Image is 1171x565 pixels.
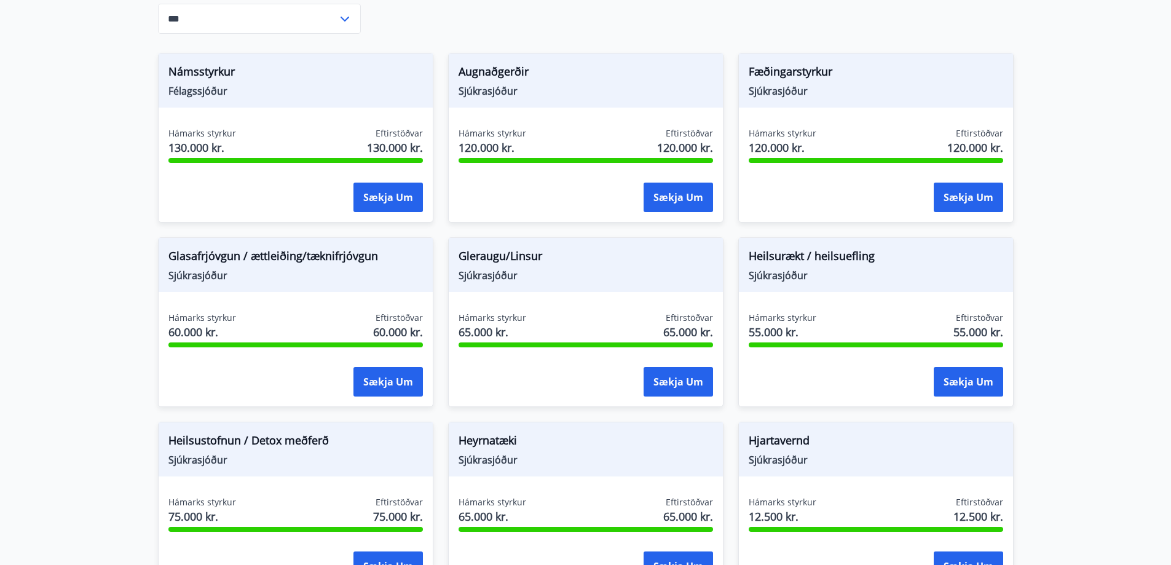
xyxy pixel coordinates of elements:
[644,367,713,397] button: Sækja um
[749,312,816,324] span: Hámarks styrkur
[749,269,1003,282] span: Sjúkrasjóður
[934,367,1003,397] button: Sækja um
[168,140,236,156] span: 130.000 kr.
[367,140,423,156] span: 130.000 kr.
[168,496,236,508] span: Hámarks styrkur
[353,367,423,397] button: Sækja um
[749,432,1003,453] span: Hjartavernd
[666,312,713,324] span: Eftirstöðvar
[376,127,423,140] span: Eftirstöðvar
[749,140,816,156] span: 120.000 kr.
[376,496,423,508] span: Eftirstöðvar
[459,453,713,467] span: Sjúkrasjóður
[459,496,526,508] span: Hámarks styrkur
[749,248,1003,269] span: Heilsurækt / heilsuefling
[373,324,423,340] span: 60.000 kr.
[168,269,423,282] span: Sjúkrasjóður
[956,312,1003,324] span: Eftirstöðvar
[373,508,423,524] span: 75.000 kr.
[749,496,816,508] span: Hámarks styrkur
[666,496,713,508] span: Eftirstöðvar
[666,127,713,140] span: Eftirstöðvar
[953,508,1003,524] span: 12.500 kr.
[168,127,236,140] span: Hámarks styrkur
[749,63,1003,84] span: Fæðingarstyrkur
[459,324,526,340] span: 65.000 kr.
[947,140,1003,156] span: 120.000 kr.
[956,127,1003,140] span: Eftirstöðvar
[459,269,713,282] span: Sjúkrasjóður
[459,432,713,453] span: Heyrnatæki
[657,140,713,156] span: 120.000 kr.
[459,84,713,98] span: Sjúkrasjóður
[459,127,526,140] span: Hámarks styrkur
[953,324,1003,340] span: 55.000 kr.
[168,432,423,453] span: Heilsustofnun / Detox meðferð
[168,84,423,98] span: Félagssjóður
[168,312,236,324] span: Hámarks styrkur
[749,84,1003,98] span: Sjúkrasjóður
[663,324,713,340] span: 65.000 kr.
[376,312,423,324] span: Eftirstöðvar
[459,248,713,269] span: Gleraugu/Linsur
[168,508,236,524] span: 75.000 kr.
[749,324,816,340] span: 55.000 kr.
[749,127,816,140] span: Hámarks styrkur
[168,63,423,84] span: Námsstyrkur
[168,324,236,340] span: 60.000 kr.
[956,496,1003,508] span: Eftirstöðvar
[934,183,1003,212] button: Sækja um
[663,508,713,524] span: 65.000 kr.
[644,183,713,212] button: Sækja um
[749,508,816,524] span: 12.500 kr.
[168,453,423,467] span: Sjúkrasjóður
[459,63,713,84] span: Augnaðgerðir
[459,508,526,524] span: 65.000 kr.
[749,453,1003,467] span: Sjúkrasjóður
[353,183,423,212] button: Sækja um
[459,140,526,156] span: 120.000 kr.
[168,248,423,269] span: Glasafrjóvgun / ættleiðing/tæknifrjóvgun
[459,312,526,324] span: Hámarks styrkur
